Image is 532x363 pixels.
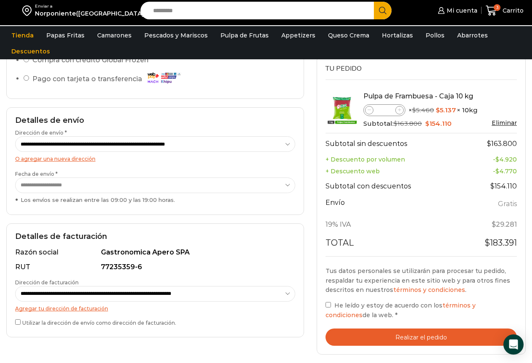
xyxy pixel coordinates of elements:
p: Tus datos personales se utilizarán para procesar tu pedido, respaldar tu experiencia en este siti... [326,266,517,294]
span: $ [495,167,499,175]
div: Los envíos se realizan entre las 09:00 y las 19:00 horas. [15,196,295,204]
th: Subtotal con descuentos [326,177,464,196]
bdi: 163.800 [394,119,422,127]
a: Pescados y Mariscos [140,27,212,43]
a: Abarrotes [453,27,492,43]
span: 29.281 [492,220,517,228]
a: Camarones [93,27,136,43]
div: RUT [15,262,99,272]
a: O agregar una nueva dirección [15,156,95,162]
a: términos y condiciones [326,302,476,318]
select: Dirección de envío * [15,136,295,152]
label: Dirección de facturación [15,279,295,302]
div: Norponiente([GEOGRAPHIC_DATA]) [35,9,146,18]
th: Total [326,234,464,256]
select: Fecha de envío * Los envíos se realizan entre las 09:00 y las 19:00 horas. [15,178,295,193]
div: Enviar a [35,3,146,9]
a: Pulpa de Frutas [216,27,273,43]
div: × × 10kg [363,104,517,116]
div: 77235359-6 [101,262,291,272]
th: + Descuento por volumen [326,154,464,165]
bdi: 154.110 [490,182,517,190]
h2: Detalles de facturación [15,232,295,241]
bdi: 154.110 [425,119,452,127]
a: 3 Carrito [486,1,524,21]
label: Gratis [498,198,517,210]
div: Gastronomica Apero SPA [101,248,291,257]
span: $ [492,220,496,228]
span: Carrito [500,6,524,15]
label: Compra con crédito Global Frozen [32,54,148,66]
a: Agregar tu dirección de facturación [15,305,108,312]
a: Queso Crema [324,27,373,43]
h2: Detalles de envío [15,116,295,125]
span: $ [436,106,440,114]
img: Pago con tarjeta o transferencia [145,70,183,85]
div: Subtotal: [363,119,517,128]
th: Envío [326,196,464,215]
button: Realizar el pedido [326,329,517,346]
span: Mi cuenta [445,6,477,15]
span: $ [487,140,491,148]
bdi: 5.460 [412,106,434,114]
th: 19% IVA [326,215,464,234]
input: He leído y estoy de acuerdo con lostérminos y condicionesde la web. * [326,302,331,307]
label: Pago con tarjeta o transferencia [32,72,185,87]
bdi: 163.800 [487,140,517,148]
bdi: 4.920 [495,156,517,163]
label: Fecha de envío * [15,170,295,204]
th: + Descuento web [326,165,464,177]
div: Razón social [15,248,99,257]
label: Utilizar la dirección de envío como dirección de facturación. [15,318,295,326]
bdi: 183.391 [484,238,517,248]
a: Eliminar [492,119,517,127]
a: Mi cuenta [436,2,477,19]
a: Hortalizas [378,27,417,43]
bdi: 5.137 [436,106,456,114]
a: Tienda [7,27,38,43]
a: Appetizers [277,27,320,43]
select: Dirección de facturación [15,286,295,302]
span: 3 [494,4,500,11]
input: Product quantity [373,105,395,115]
span: $ [490,182,495,190]
div: Open Intercom Messenger [503,334,524,355]
abbr: requerido [395,311,397,319]
span: Tu pedido [326,64,362,73]
span: $ [425,119,429,127]
span: He leído y estoy de acuerdo con los de la web. [326,302,476,318]
a: Pollos [421,27,449,43]
button: Search button [374,2,392,19]
bdi: 4.770 [495,167,517,175]
a: Papas Fritas [42,27,89,43]
a: términos y condiciones [393,286,465,294]
td: - [464,165,517,177]
label: Dirección de envío * [15,129,295,152]
img: address-field-icon.svg [22,3,35,18]
span: $ [394,119,397,127]
td: - [464,154,517,165]
input: Utilizar la dirección de envío como dirección de facturación. [15,319,21,325]
a: Pulpa de Frambuesa - Caja 10 kg [363,92,473,100]
span: $ [484,238,490,248]
a: Descuentos [7,43,54,59]
th: Subtotal sin descuentos [326,133,464,154]
span: $ [412,106,416,114]
span: $ [495,156,499,163]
